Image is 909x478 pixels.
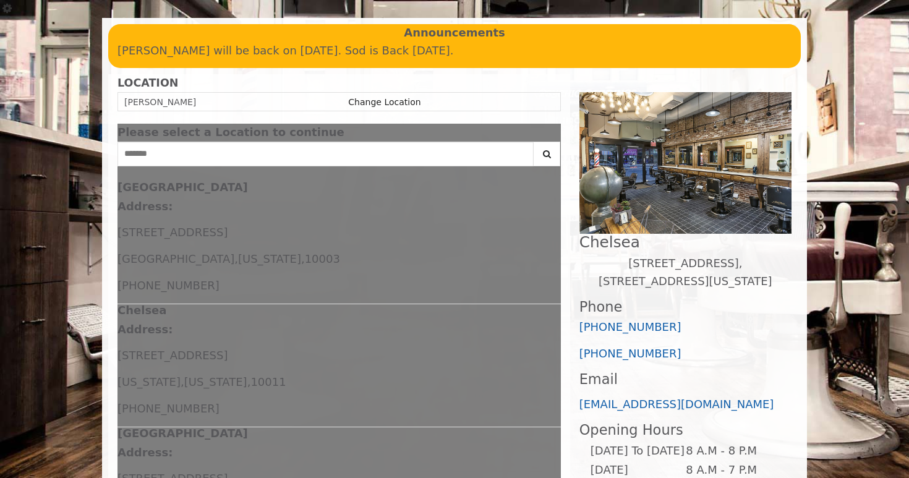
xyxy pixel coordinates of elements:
[117,226,228,239] span: [STREET_ADDRESS]
[305,252,340,265] span: 10003
[117,279,220,292] span: [PHONE_NUMBER]
[348,97,420,107] a: Change Location
[579,372,792,387] h3: Email
[117,126,344,139] span: Please select a Location to continue
[124,97,196,107] span: [PERSON_NAME]
[404,24,505,42] b: Announcements
[117,181,248,194] b: [GEOGRAPHIC_DATA]
[117,446,173,459] b: Address:
[301,252,305,265] span: ,
[117,200,173,213] b: Address:
[117,375,181,388] span: [US_STATE]
[117,77,178,89] b: LOCATION
[540,150,554,158] i: Search button
[250,375,286,388] span: 10011
[238,252,301,265] span: [US_STATE]
[579,255,792,291] p: [STREET_ADDRESS],[STREET_ADDRESS][US_STATE]
[579,347,681,360] a: [PHONE_NUMBER]
[117,42,792,60] p: [PERSON_NAME] will be back on [DATE]. Sod is Back [DATE].
[117,142,534,166] input: Search Center
[579,320,681,333] a: [PHONE_NUMBER]
[579,299,792,315] h3: Phone
[117,402,220,415] span: [PHONE_NUMBER]
[117,427,248,440] b: [GEOGRAPHIC_DATA]
[117,252,234,265] span: [GEOGRAPHIC_DATA]
[542,129,561,137] button: close dialog
[184,375,247,388] span: [US_STATE]
[117,142,561,173] div: Center Select
[181,375,184,388] span: ,
[685,442,781,461] td: 8 A.M - 8 P.M
[590,442,685,461] td: [DATE] To [DATE]
[234,252,238,265] span: ,
[579,398,774,411] a: [EMAIL_ADDRESS][DOMAIN_NAME]
[117,304,166,317] b: Chelsea
[579,234,792,250] h2: Chelsea
[117,349,228,362] span: [STREET_ADDRESS]
[117,323,173,336] b: Address:
[579,422,792,438] h3: Opening Hours
[247,375,251,388] span: ,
